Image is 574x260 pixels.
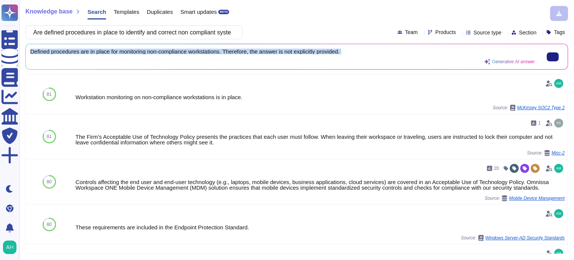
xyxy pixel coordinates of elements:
div: Workstation monitoring on non-compliance workstations is in place. [75,94,565,100]
span: 80 [47,180,52,184]
span: Section [519,30,537,35]
span: Source: [527,150,565,156]
span: Duplicates [147,9,173,15]
span: Knowledge base [25,9,72,15]
span: Tags [554,30,565,35]
span: 81 [47,134,52,139]
span: Templates [114,9,139,15]
img: user [554,209,563,218]
img: user [554,249,563,258]
span: Source: [461,235,565,241]
span: Search [87,9,106,15]
span: Products [435,30,456,35]
div: BETA [218,10,229,14]
span: 81 [47,92,52,97]
button: user [1,239,22,256]
img: user [554,79,563,88]
div: These requirements are included in the Endpoint Protection Standard. [75,224,565,230]
div: Controls affecting the end user and end-user technology (e.g., laptops, mobile devices, business ... [75,179,565,190]
span: Source: [493,105,565,111]
span: Misc-2 [552,151,565,155]
span: Mobile Device Management [509,196,565,201]
span: Source: [485,195,565,201]
span: Team [405,30,418,35]
span: 1 [538,121,541,125]
span: McKinsey SOC2 Type 2 [517,105,565,110]
div: The Firm's Acceptable Use of Technology Policy presents the practices that each user must follow.... [75,134,565,145]
span: Smart updates [180,9,217,15]
span: 20 [494,166,499,171]
img: user [3,241,16,254]
span: Source type [473,30,502,35]
img: user [554,164,563,173]
span: Defined procedures are in place for monitoring non-compliance workstations. Therefore, the answer... [30,49,535,54]
span: Generative AI answer [492,59,535,64]
input: Search a question or template... [30,26,235,39]
span: 80 [47,222,52,227]
img: user [554,119,563,128]
span: Windows Server-AD Security Standards [485,236,565,240]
